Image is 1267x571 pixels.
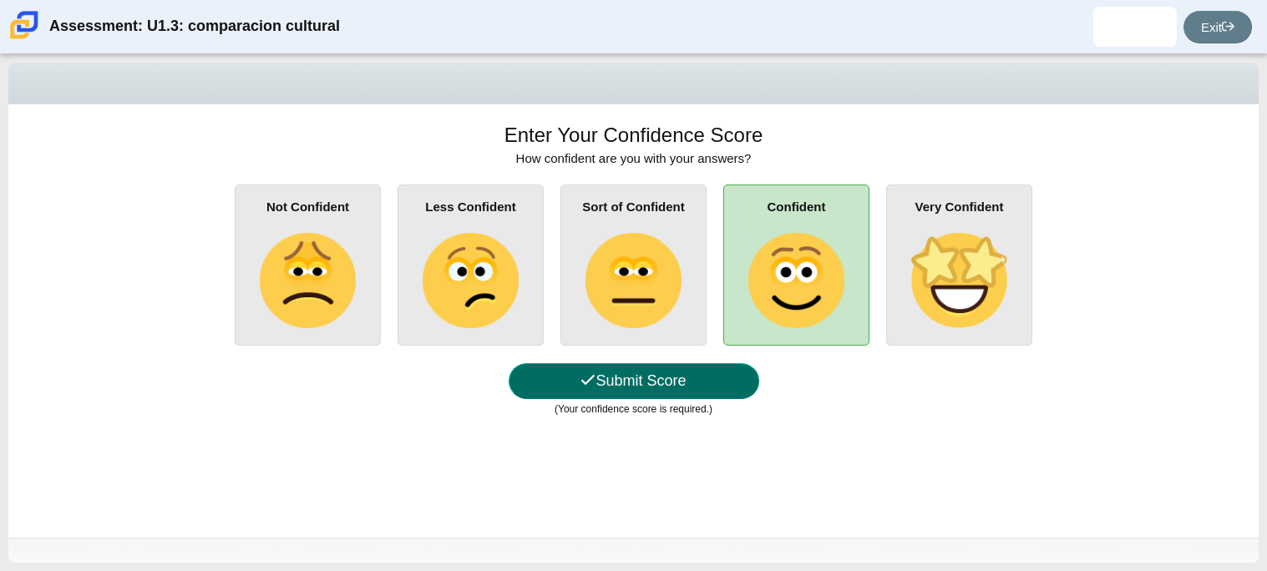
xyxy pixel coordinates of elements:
[748,233,844,328] img: slightly-smiling-face.png
[7,8,42,43] img: Carmen School of Science & Technology
[7,31,42,45] a: Carmen School of Science & Technology
[585,233,681,328] img: neutral-face.png
[582,200,684,214] b: Sort of Confident
[915,200,1004,214] b: Very Confident
[423,233,518,328] img: confused-face.png
[1183,11,1252,43] a: Exit
[266,200,349,214] b: Not Confident
[49,7,340,47] div: Assessment: U1.3: comparacion cultural
[911,233,1006,328] img: star-struck-face.png
[509,363,759,399] button: Submit Score
[768,200,826,214] b: Confident
[425,200,515,214] b: Less Confident
[555,403,712,415] small: (Your confidence score is required.)
[260,233,355,328] img: slightly-frowning-face.png
[504,121,763,149] h1: Enter Your Confidence Score
[1122,13,1148,40] img: julio.moreno.dxi8Df
[516,151,752,165] span: How confident are you with your answers?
